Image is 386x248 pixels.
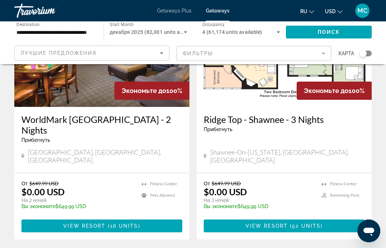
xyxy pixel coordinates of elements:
span: Вы экономите [204,203,238,209]
span: $649.99 USD [29,180,59,186]
span: Fitness Center [330,182,357,186]
span: Вы экономите [21,203,55,209]
span: View Resort [63,223,105,229]
span: [GEOGRAPHIC_DATA], [GEOGRAPHIC_DATA], [GEOGRAPHIC_DATA] [28,148,182,164]
span: View Resort [246,223,288,229]
span: $649.99 USD [212,180,241,186]
span: Fitness Center [150,182,177,186]
span: 52 units [292,223,321,229]
span: Start Month [110,22,134,27]
button: User Menu [353,3,372,18]
button: Change language [300,6,314,16]
span: Экономьте до [122,87,166,94]
button: Change currency [325,6,342,16]
p: $649.99 USD [204,203,314,209]
p: На 3 ночей [204,197,314,203]
span: Прибегнуть [21,137,50,143]
span: Pets Allowed [150,193,175,198]
span: От [204,180,210,186]
div: 100% [297,82,372,100]
span: Destination [16,22,40,27]
span: USD [325,9,336,14]
span: От [21,180,28,186]
div: 100% [114,82,189,100]
span: Shawnee-On-[US_STATE], [GEOGRAPHIC_DATA], [GEOGRAPHIC_DATA] [210,148,365,164]
span: MC [357,7,367,14]
span: ( ) [288,223,323,229]
a: WorldMark [GEOGRAPHIC_DATA] - 2 Nights [21,114,182,135]
button: View Resort(16 units) [21,219,182,232]
button: Поиск [286,26,372,38]
p: $649.99 USD [21,203,134,209]
a: Ridge Top - Shawnee - 3 Nights [204,114,365,125]
span: 16 units [110,223,138,229]
span: Occupancy [202,22,225,27]
iframe: Button to launch messaging window [357,219,380,242]
mat-select: Sort by [20,49,163,57]
button: View Resort(52 units) [204,219,365,232]
p: $0.00 USD [21,186,65,197]
p: На 2 ночей [21,197,134,203]
span: карта [338,48,354,58]
span: декабря 2025 (82,001 units available) [110,29,200,35]
span: ru [300,9,307,14]
span: Swimming Pool [330,193,359,198]
span: 4 (61,174 units available) [202,29,262,35]
a: Getaways [206,8,229,14]
a: Travorium [14,1,86,20]
span: Прибегнуть [204,126,232,132]
a: Getaways Plus [157,8,192,14]
span: Экономьте до [304,87,348,94]
p: $0.00 USD [204,186,247,197]
span: Лучшие предложения [20,50,96,56]
span: Поиск [318,29,340,35]
button: Filter [177,46,332,61]
span: ( ) [105,223,140,229]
